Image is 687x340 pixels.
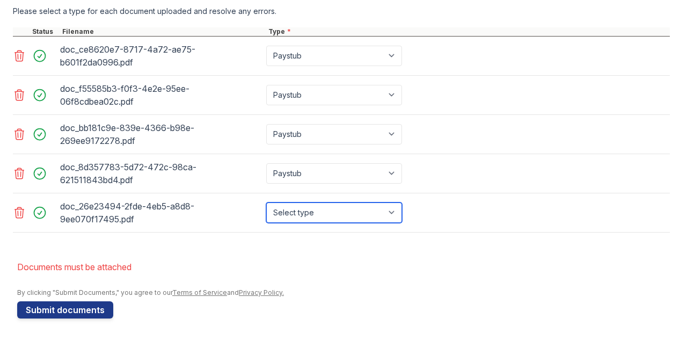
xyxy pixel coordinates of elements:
[239,288,284,296] a: Privacy Policy.
[17,288,670,297] div: By clicking "Submit Documents," you agree to our and
[60,158,262,189] div: doc_8d357783-5d72-472c-98ca-621511843bd4.pdf
[17,301,113,319] button: Submit documents
[172,288,227,296] a: Terms of Service
[13,6,670,17] div: Please select a type for each document uploaded and resolve any errors.
[17,256,670,278] li: Documents must be attached
[60,27,266,36] div: Filename
[266,27,670,36] div: Type
[60,119,262,149] div: doc_bb181c9e-839e-4366-b98e-269ee9172278.pdf
[60,41,262,71] div: doc_ce8620e7-8717-4a72-ae75-b601f2da0996.pdf
[60,80,262,110] div: doc_f55585b3-f0f3-4e2e-95ee-06f8cdbea02c.pdf
[60,198,262,228] div: doc_26e23494-2fde-4eb5-a8d8-9ee070f17495.pdf
[30,27,60,36] div: Status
